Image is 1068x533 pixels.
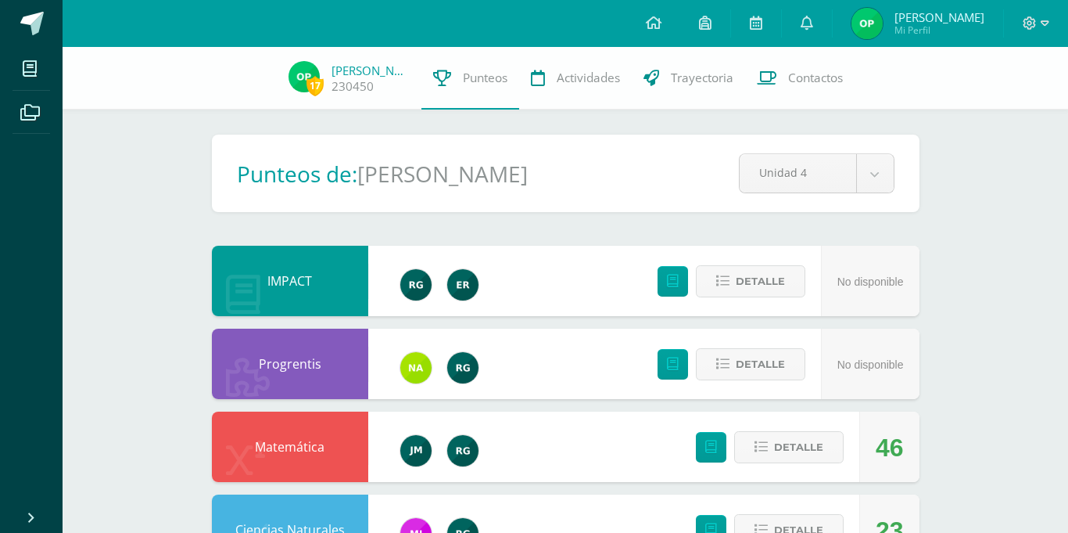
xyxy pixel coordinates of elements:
h1: [PERSON_NAME] [357,159,528,189]
img: 15a0529b00a730fc64e1434ef4c6f554.png [851,8,883,39]
img: 43406b00e4edbe00e0fe2658b7eb63de.png [447,269,478,301]
span: Trayectoria [671,70,733,86]
a: Unidad 4 [740,154,893,193]
a: Trayectoria [632,47,745,110]
span: No disponible [837,358,904,371]
a: 230450 [332,78,374,95]
img: 15a0529b00a730fc64e1434ef4c6f554.png [289,61,320,92]
span: Detalle [736,267,785,296]
img: 6bd1f88eaa8f84a993684add4ac8f9ce.png [400,435,432,466]
span: No disponible [837,276,904,288]
span: Actividades [557,70,620,86]
span: Punteos [463,70,507,86]
button: Detalle [734,431,844,463]
div: Matemática [212,412,368,482]
a: [PERSON_NAME] [332,63,410,78]
span: Mi Perfil [894,23,984,37]
img: 24ef3269677dd7dd963c57b86ff4a022.png [447,435,478,466]
div: 46 [876,412,904,483]
img: 24ef3269677dd7dd963c57b86ff4a022.png [447,352,478,384]
button: Detalle [696,265,805,297]
span: 17 [306,76,324,95]
button: Detalle [696,348,805,380]
span: Contactos [788,70,843,86]
span: Detalle [774,433,823,462]
h1: Punteos de: [237,159,357,189]
span: Unidad 4 [759,154,836,191]
span: [PERSON_NAME] [894,9,984,25]
img: 24ef3269677dd7dd963c57b86ff4a022.png [400,269,432,301]
a: Punteos [421,47,519,110]
span: Detalle [736,350,785,379]
div: IMPACT [212,246,368,316]
div: Progrentis [212,329,368,399]
a: Actividades [519,47,632,110]
img: 35a337993bdd6a3ef9ef2b9abc5596bd.png [400,352,432,384]
a: Contactos [745,47,855,110]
